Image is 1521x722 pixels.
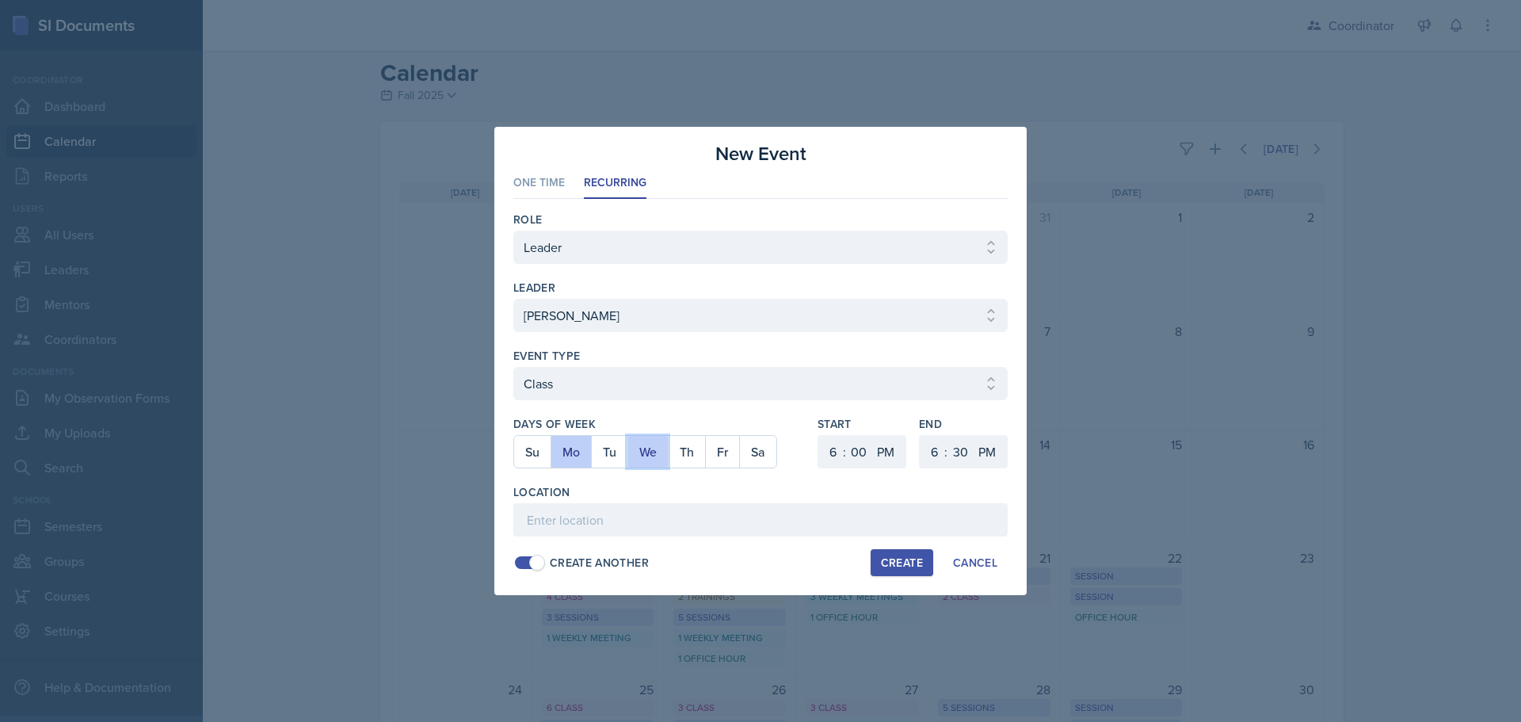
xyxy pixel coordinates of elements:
[513,212,542,227] label: Role
[513,168,565,199] li: One Time
[584,168,646,199] li: Recurring
[513,280,555,296] label: leader
[843,442,846,461] div: :
[944,442,947,461] div: :
[943,549,1008,576] button: Cancel
[513,484,570,500] label: Location
[591,436,627,468] button: Tu
[919,416,1008,432] label: End
[881,556,923,569] div: Create
[513,348,581,364] label: Event Type
[627,436,668,468] button: We
[550,555,649,571] div: Create Another
[514,436,551,468] button: Su
[705,436,739,468] button: Fr
[739,436,776,468] button: Sa
[513,416,805,432] label: Days of Week
[715,139,806,168] h3: New Event
[551,436,591,468] button: Mo
[871,549,933,576] button: Create
[513,503,1008,537] input: Enter location
[668,436,705,468] button: Th
[953,556,997,569] div: Cancel
[818,416,906,432] label: Start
